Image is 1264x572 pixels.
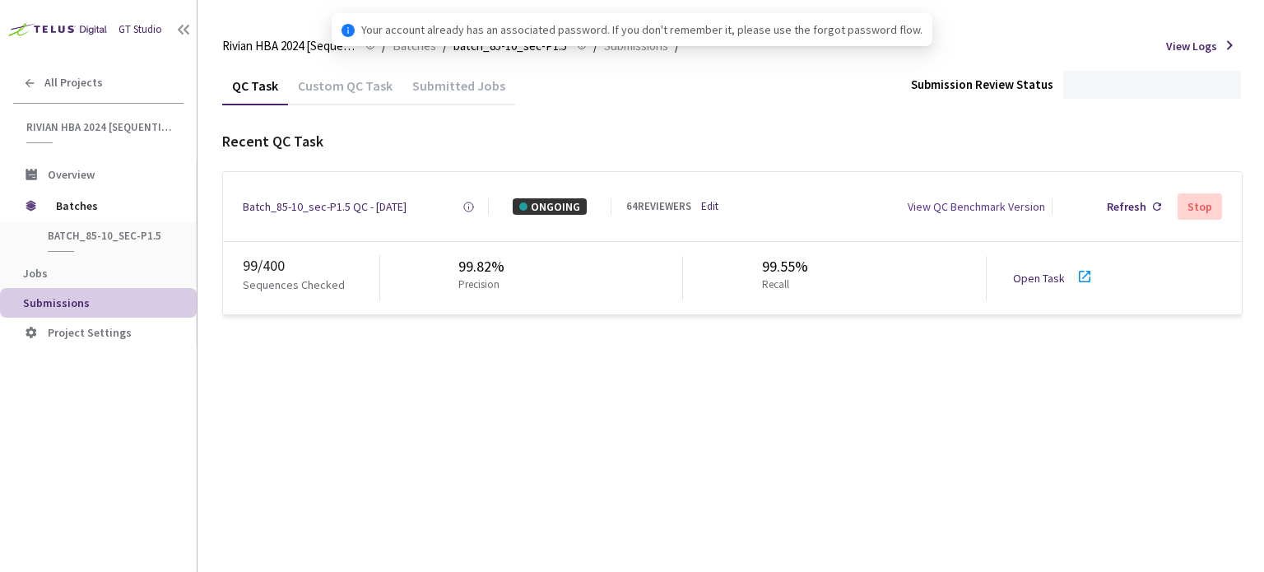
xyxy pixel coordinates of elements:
span: Your account already has an associated password. If you don't remember it, please use the forgot ... [361,21,922,39]
div: Submission Review Status [911,76,1053,93]
div: Refresh [1107,198,1146,215]
span: View Logs [1166,38,1217,54]
div: QC Task [222,77,288,105]
span: Rivian HBA 2024 [Sequential] [26,120,174,134]
div: ONGOING [513,198,587,215]
span: All Projects [44,76,103,90]
span: info-circle [342,24,355,37]
span: Batches [56,189,169,222]
div: 99.55% [762,256,808,277]
div: GT Studio [118,22,162,38]
div: 99.82% [458,256,506,277]
div: Custom QC Task [288,77,402,105]
div: Stop [1187,200,1212,213]
p: Recall [762,277,802,293]
a: Batch_85-10_sec-P1.5 QC - [DATE] [243,198,407,215]
span: Overview [48,167,95,182]
a: Open Task [1013,271,1065,286]
div: Recent QC Task [222,131,1243,152]
span: Jobs [23,266,48,281]
div: 64 REVIEWERS [626,199,691,215]
p: Precision [458,277,500,293]
span: Submissions [23,295,90,310]
a: Batches [389,36,439,54]
span: Project Settings [48,325,132,340]
span: Rivian HBA 2024 [Sequential] [222,36,355,56]
a: Submissions [601,36,671,54]
span: batch_85-10_sec-P1.5 [48,229,170,243]
a: Edit [701,199,718,215]
div: View QC Benchmark Version [908,198,1045,215]
div: 99 / 400 [243,255,379,277]
div: Submitted Jobs [402,77,515,105]
p: Sequences Checked [243,277,345,293]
